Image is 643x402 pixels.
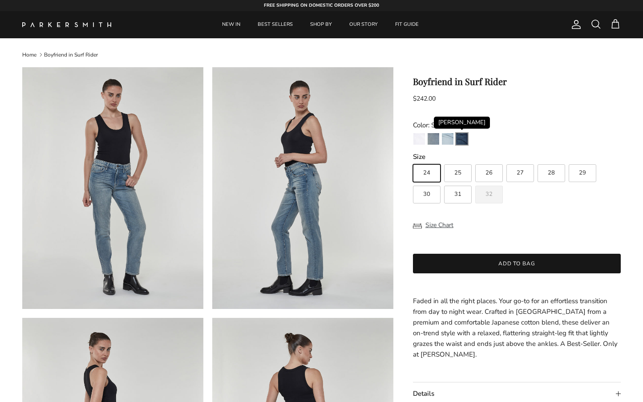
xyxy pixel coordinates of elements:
[413,76,621,87] h1: Boyfriend in Surf Rider
[454,191,461,197] span: 31
[427,133,440,148] a: Surf Rider
[579,170,586,176] span: 29
[423,170,430,176] span: 24
[302,11,340,38] a: SHOP BY
[423,191,430,197] span: 30
[133,11,509,38] div: Primary
[44,51,98,58] a: Boyfriend in Surf Rider
[517,170,524,176] span: 27
[456,133,468,145] img: Redford
[413,217,453,234] button: Size Chart
[441,133,454,148] a: Coronado Destroy
[413,254,621,273] button: Add to bag
[485,170,493,176] span: 26
[387,11,427,38] a: FIT GUIDE
[413,296,618,359] span: Faded in all the right places. Your go-to for an effortless transition from day to night wear. Cr...
[413,133,425,145] img: Eternal White Destroy
[264,2,379,8] strong: FREE SHIPPING ON DOMESTIC ORDERS OVER $200
[22,51,36,58] a: Home
[22,51,621,58] nav: Breadcrumbs
[475,186,503,203] label: Sold out
[413,94,436,103] span: $242.00
[456,133,468,148] a: Redford
[413,120,621,130] div: Color: Surf Rider
[485,191,493,197] span: 32
[22,22,111,27] img: Parker Smith
[567,19,582,30] a: Account
[428,133,439,145] img: Surf Rider
[413,152,425,162] legend: Size
[214,11,248,38] a: NEW IN
[413,133,425,148] a: Eternal White Destroy
[548,170,555,176] span: 28
[454,170,461,176] span: 25
[442,133,453,145] img: Coronado Destroy
[341,11,386,38] a: OUR STORY
[250,11,301,38] a: BEST SELLERS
